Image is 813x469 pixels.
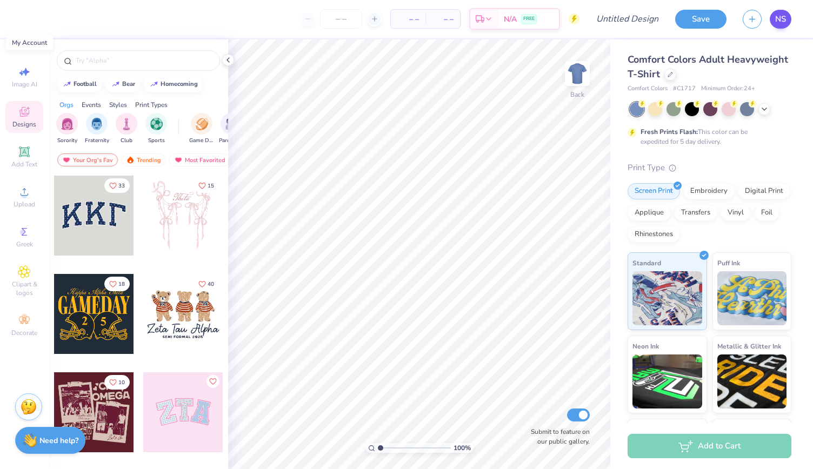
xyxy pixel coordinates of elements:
div: Styles [109,100,127,110]
button: filter button [219,113,244,145]
div: Back [570,90,584,99]
div: Applique [628,205,671,221]
span: Greek [16,240,33,249]
span: Puff Ink [717,257,740,269]
img: Back [567,63,588,84]
input: – – [320,9,362,29]
div: Your Org's Fav [57,153,118,166]
img: Standard [632,271,702,325]
div: Digital Print [738,183,790,199]
span: Upload [14,200,35,209]
span: – – [397,14,419,25]
img: Neon Ink [632,354,702,408]
span: Sports [148,137,165,145]
span: Designs [12,120,36,129]
img: trend_line.gif [150,81,158,88]
div: filter for Sports [145,113,167,145]
img: most_fav.gif [62,156,71,164]
img: trending.gif [126,156,135,164]
a: NS [770,10,791,29]
div: Print Type [628,162,791,174]
button: Like [104,277,130,291]
button: football [57,76,102,92]
img: trend_line.gif [111,81,120,88]
span: 10 [118,380,125,385]
div: Trending [121,153,166,166]
button: Like [206,375,219,388]
div: bear [122,81,135,87]
strong: Need help? [39,435,78,446]
div: Print Types [135,100,168,110]
span: 40 [208,282,214,287]
button: bear [105,76,140,92]
img: Fraternity Image [91,118,103,130]
div: filter for Sorority [56,113,78,145]
span: FREE [523,15,535,23]
span: # C1717 [673,84,696,93]
span: – – [432,14,454,25]
input: Untitled Design [588,8,667,30]
button: Like [194,178,219,193]
span: Comfort Colors Adult Heavyweight T-Shirt [628,53,788,81]
img: Puff Ink [717,271,787,325]
button: filter button [189,113,214,145]
span: Metallic & Glitter Ink [717,340,781,352]
span: Game Day [189,137,214,145]
div: filter for Fraternity [85,113,109,145]
div: Transfers [674,205,717,221]
div: Screen Print [628,183,680,199]
div: homecoming [161,81,198,87]
button: Like [104,178,130,193]
span: 15 [208,183,214,189]
span: 100 % [454,443,471,453]
div: filter for Game Day [189,113,214,145]
span: Image AI [12,80,37,89]
div: Most Favorited [169,153,230,166]
span: Fraternity [85,137,109,145]
div: My Account [6,35,53,50]
img: Game Day Image [196,118,208,130]
img: Metallic & Glitter Ink [717,354,787,408]
div: Events [82,100,101,110]
span: Neon Ink [632,340,659,352]
img: Sports Image [150,118,163,130]
div: Embroidery [683,183,735,199]
span: Decorate [11,329,37,337]
span: Clipart & logos [5,280,43,297]
span: Standard [632,257,661,269]
button: Like [194,277,219,291]
span: Comfort Colors [628,84,668,93]
img: Parent's Weekend Image [225,118,238,130]
img: trend_line.gif [63,81,71,88]
button: homecoming [144,76,203,92]
div: Rhinestones [628,226,680,243]
div: Vinyl [721,205,751,221]
span: 18 [118,282,125,287]
span: N/A [504,14,517,25]
button: Save [675,10,727,29]
span: 33 [118,183,125,189]
div: filter for Club [116,113,137,145]
button: Like [104,375,130,390]
img: Sorority Image [61,118,74,130]
div: Orgs [59,100,74,110]
button: filter button [85,113,109,145]
div: filter for Parent's Weekend [219,113,244,145]
div: football [74,81,97,87]
label: Submit to feature on our public gallery. [525,427,590,446]
button: filter button [56,113,78,145]
span: Sorority [57,137,77,145]
span: Club [121,137,132,145]
strong: Fresh Prints Flash: [641,128,698,136]
button: filter button [145,113,167,145]
img: Club Image [121,118,132,130]
span: NS [775,13,786,25]
div: Foil [754,205,779,221]
span: Parent's Weekend [219,137,244,145]
span: Add Text [11,160,37,169]
span: Minimum Order: 24 + [701,84,755,93]
div: This color can be expedited for 5 day delivery. [641,127,774,146]
button: filter button [116,113,137,145]
input: Try "Alpha" [75,55,213,66]
img: most_fav.gif [174,156,183,164]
